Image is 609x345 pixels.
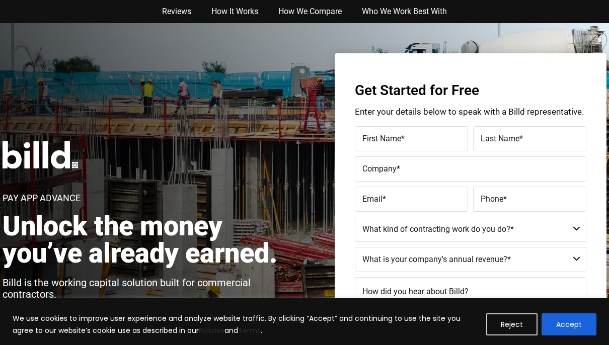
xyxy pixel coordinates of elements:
[542,313,596,335] button: Accept
[362,134,401,143] span: First Name
[13,312,479,336] p: We use cookies to improve user experience and analyze website traffic. By clicking “Accept” and c...
[355,108,586,116] p: Enter your details below to speak with a Billd representative.
[362,164,397,174] span: Company
[481,194,503,204] span: Phone
[199,325,224,335] a: Policies
[481,134,519,143] span: Last Name
[3,194,81,203] h1: Pay App Advance
[3,277,288,300] p: Billd is the working capital solution built for commercial contractors.
[3,213,288,267] h2: Unlock the money you’ve already earned.
[362,194,383,204] span: Email
[238,325,261,335] a: Terms
[362,287,469,296] span: How did you hear about Billd?
[355,83,586,98] h3: Get Started for Free
[486,313,538,335] button: Reject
